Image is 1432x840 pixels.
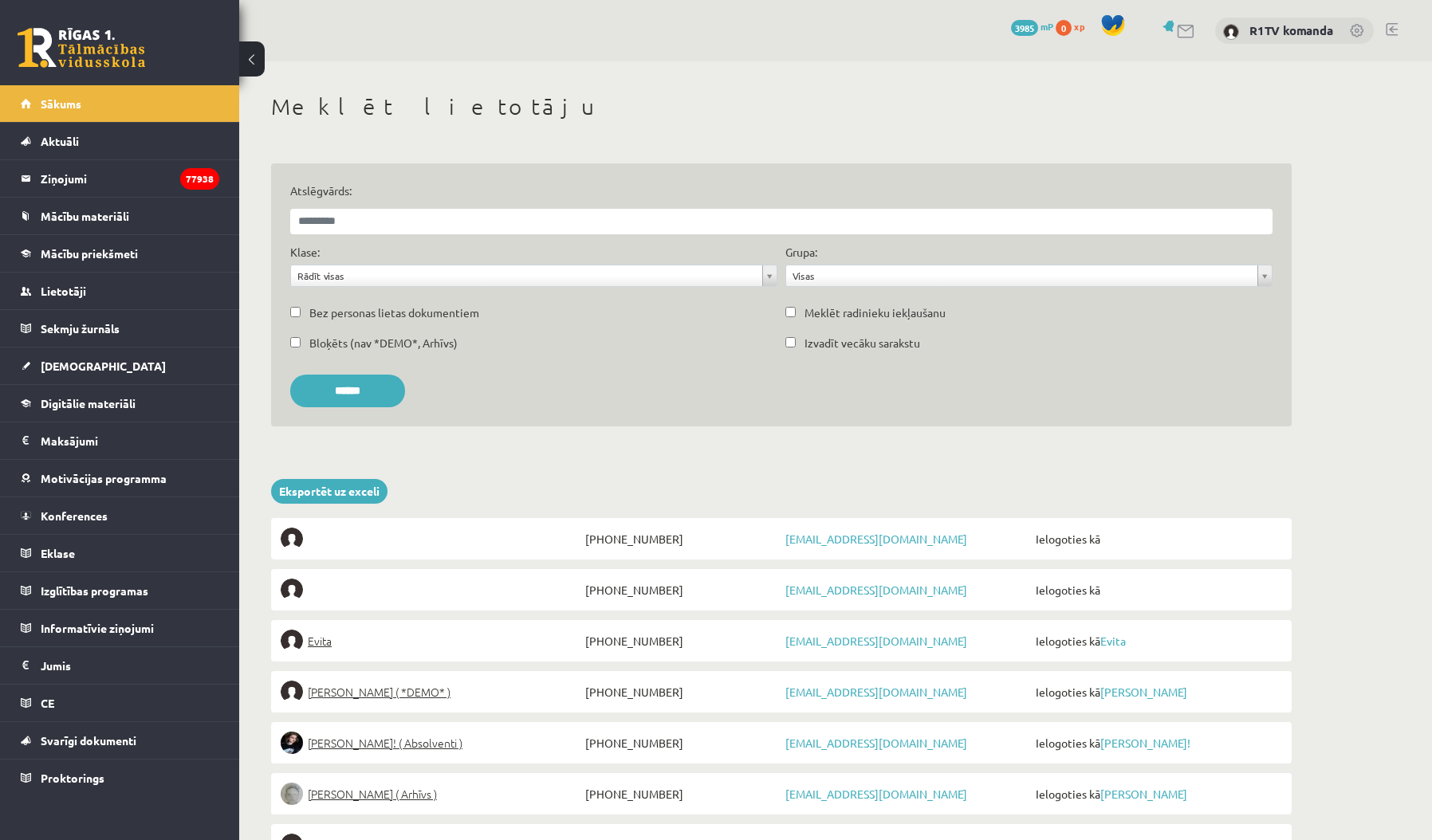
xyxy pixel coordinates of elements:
label: Atslēgvārds: [290,183,1273,199]
a: Motivācijas programma [21,460,219,497]
a: Ziņojumi77938 [21,160,219,197]
a: Rādīt visas [291,265,777,286]
img: Sofija Anrio-Karlauska! [281,732,303,754]
a: [PERSON_NAME] ( Arhīvs ) [281,783,581,805]
a: [EMAIL_ADDRESS][DOMAIN_NAME] [785,685,967,699]
a: Mācību priekšmeti [21,235,219,272]
a: [EMAIL_ADDRESS][DOMAIN_NAME] [785,736,967,750]
img: Lelde Braune [281,783,303,805]
h1: Meklēt lietotāju [271,93,1292,120]
span: Lietotāji [41,284,86,298]
a: Konferences [21,497,219,534]
span: Mācību materiāli [41,209,129,223]
a: Digitālie materiāli [21,385,219,422]
a: [EMAIL_ADDRESS][DOMAIN_NAME] [785,583,967,597]
span: Ielogoties kā [1032,783,1282,805]
a: [EMAIL_ADDRESS][DOMAIN_NAME] [785,532,967,546]
span: [PERSON_NAME]! ( Absolventi ) [308,732,462,754]
a: Maksājumi [21,422,219,459]
legend: Maksājumi [41,422,219,459]
a: Jumis [21,647,219,684]
span: Jumis [41,658,71,673]
a: R1TV komanda [1249,22,1333,38]
a: Sekmju žurnāls [21,310,219,347]
span: Informatīvie ziņojumi [41,621,154,635]
span: Digitālie materiāli [41,396,136,410]
span: Evita [308,630,332,652]
span: Mācību priekšmeti [41,246,138,261]
a: 3985 mP [1011,20,1053,33]
span: Ielogoties kā [1032,528,1282,550]
span: Ielogoties kā [1032,630,1282,652]
a: 0 xp [1056,20,1092,33]
span: Proktorings [41,771,104,785]
legend: Ziņojumi [41,160,219,197]
span: Sākums [41,96,81,111]
span: Konferences [41,508,108,523]
span: Svarīgi dokumenti [41,733,136,748]
a: Informatīvie ziņojumi [21,610,219,646]
img: Evita [281,630,303,652]
span: [PERSON_NAME] ( *DEMO* ) [308,681,450,703]
img: Elīna Elizabete Ancveriņa [281,681,303,703]
span: [PHONE_NUMBER] [581,732,781,754]
a: Evita [281,630,581,652]
label: Meklēt radinieku iekļaušanu [805,304,946,321]
label: Izvadīt vecāku sarakstu [805,335,920,351]
a: [PERSON_NAME] [1100,685,1187,699]
label: Bez personas lietas dokumentiem [309,304,479,321]
span: Izglītības programas [41,583,148,598]
span: [PERSON_NAME] ( Arhīvs ) [308,783,437,805]
span: 3985 [1011,20,1038,36]
span: Ielogoties kā [1032,579,1282,601]
span: [PHONE_NUMBER] [581,783,781,805]
a: [PERSON_NAME]! [1100,736,1190,750]
span: [PHONE_NUMBER] [581,579,781,601]
label: Klase: [290,244,320,261]
a: Rīgas 1. Tālmācības vidusskola [18,28,145,68]
span: mP [1041,20,1053,33]
span: [DEMOGRAPHIC_DATA] [41,359,166,373]
label: Grupa: [785,244,817,261]
span: CE [41,696,54,710]
span: [PHONE_NUMBER] [581,528,781,550]
a: Eklase [21,535,219,571]
span: xp [1074,20,1084,33]
span: Motivācijas programma [41,471,167,485]
span: [PHONE_NUMBER] [581,630,781,652]
a: Lietotāji [21,273,219,309]
a: Proktorings [21,760,219,796]
a: [DEMOGRAPHIC_DATA] [21,347,219,384]
a: Sākums [21,85,219,122]
a: Evita [1100,634,1126,648]
span: Visas [793,265,1251,286]
span: Ielogoties kā [1032,732,1282,754]
span: [PHONE_NUMBER] [581,681,781,703]
span: Rādīt visas [297,265,756,286]
a: [EMAIL_ADDRESS][DOMAIN_NAME] [785,787,967,801]
a: Aktuāli [21,123,219,159]
a: Eksportēt uz exceli [271,479,388,504]
span: 0 [1056,20,1072,36]
a: Svarīgi dokumenti [21,722,219,759]
a: [PERSON_NAME] ( *DEMO* ) [281,681,581,703]
span: Eklase [41,546,75,560]
a: Mācību materiāli [21,198,219,234]
span: Aktuāli [41,134,79,148]
a: [PERSON_NAME] [1100,787,1187,801]
span: Sekmju žurnāls [41,321,120,336]
a: CE [21,685,219,721]
a: Visas [786,265,1272,286]
span: Ielogoties kā [1032,681,1282,703]
a: [EMAIL_ADDRESS][DOMAIN_NAME] [785,634,967,648]
a: Izglītības programas [21,572,219,609]
img: R1TV komanda [1223,24,1239,40]
a: [PERSON_NAME]! ( Absolventi ) [281,732,581,754]
label: Bloķēts (nav *DEMO*, Arhīvs) [309,335,458,351]
i: 77938 [180,168,219,190]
